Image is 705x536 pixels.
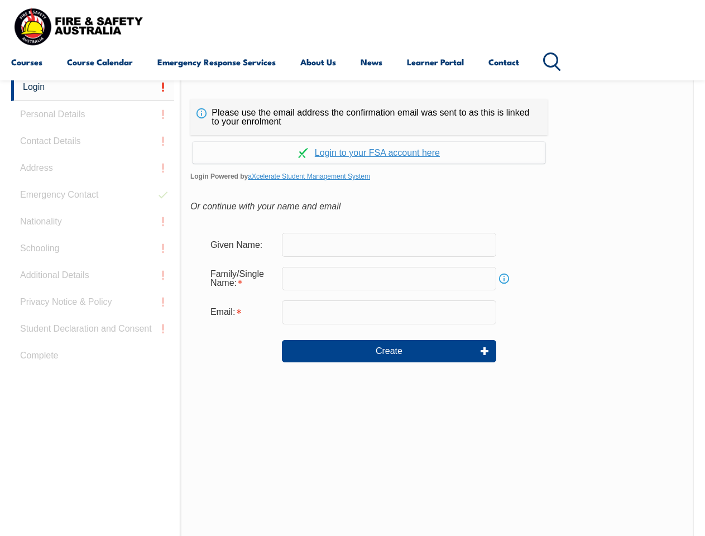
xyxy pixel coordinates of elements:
[298,148,308,158] img: Log in withaxcelerate
[496,271,512,286] a: Info
[282,340,496,362] button: Create
[488,49,519,75] a: Contact
[407,49,464,75] a: Learner Portal
[202,301,282,323] div: Email is required.
[67,49,133,75] a: Course Calendar
[190,198,684,215] div: Or continue with your name and email
[300,49,336,75] a: About Us
[202,264,282,294] div: Family/Single Name is required.
[11,74,174,101] a: Login
[11,49,42,75] a: Courses
[202,234,282,255] div: Given Name:
[190,99,548,135] div: Please use the email address the confirmation email was sent to as this is linked to your enrolment
[248,173,370,180] a: aXcelerate Student Management System
[190,168,684,185] span: Login Powered by
[157,49,276,75] a: Emergency Response Services
[361,49,382,75] a: News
